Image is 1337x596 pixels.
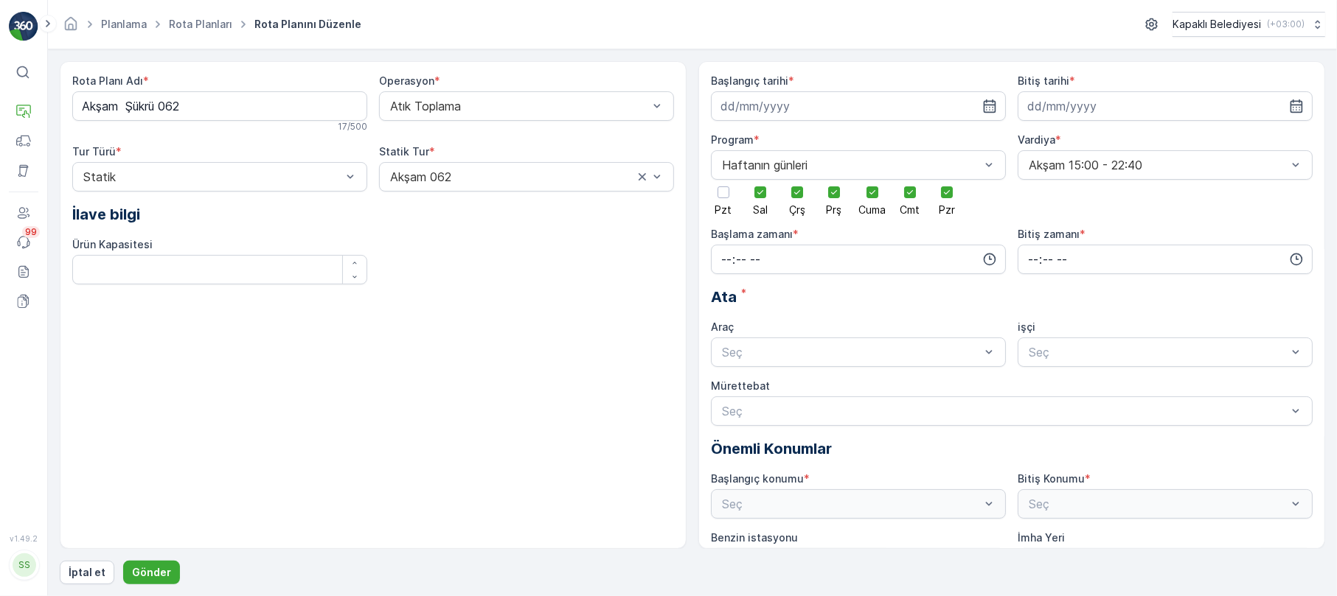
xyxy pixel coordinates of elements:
p: Kapaklı Belediyesi [1173,17,1261,32]
p: Seç [722,343,980,361]
input: dd/mm/yyyy [1018,91,1313,121]
span: Pzt [715,205,732,215]
label: Rota Planı Adı [72,74,143,87]
button: Kapaklı Belediyesi(+03:00) [1173,12,1325,37]
p: Önemli Konumlar [711,438,1313,460]
span: Cmt [900,205,920,215]
p: ( +03:00 ) [1267,18,1305,30]
span: Ata [711,286,737,308]
label: Mürettebat [711,379,770,392]
a: 99 [9,228,38,257]
label: Başlama zamanı [711,228,793,240]
button: İptal et [60,561,114,584]
span: Çrş [789,205,805,215]
label: Bitiş Konumu [1018,472,1085,485]
span: İlave bilgi [72,203,140,225]
p: İptal et [69,565,105,580]
img: logo [9,12,38,41]
input: dd/mm/yyyy [711,91,1006,121]
span: v 1.49.2 [9,534,38,543]
label: Program [711,133,754,146]
a: Planlama [101,18,147,30]
button: SS [9,546,38,584]
p: Seç [722,402,1287,420]
label: İmha Yeri [1018,531,1065,544]
p: Gönder [132,565,171,580]
label: Araç [711,320,734,333]
label: Başlangıç tarihi [711,74,788,87]
button: Gönder [123,561,180,584]
span: Prş [827,205,842,215]
label: Operasyon [379,74,434,87]
span: Rota Planını Düzenle [251,17,364,32]
label: Başlangıç konumu [711,472,804,485]
div: SS [13,553,36,577]
label: Vardiya [1018,133,1055,146]
span: Pzr [939,205,955,215]
label: Statik Tur [379,145,429,158]
label: Bitiş tarihi [1018,74,1069,87]
a: Ana Sayfa [63,21,79,34]
p: Seç [1029,343,1287,361]
label: işçi [1018,320,1035,333]
span: Sal [753,205,768,215]
p: 99 [25,226,37,238]
label: Benzin istasyonu [711,531,798,544]
label: Bitiş zamanı [1018,228,1080,240]
a: Rota Planları [169,18,232,30]
p: 17 / 500 [338,121,367,133]
span: Cuma [858,205,886,215]
label: Tur Türü [72,145,116,158]
label: Ürün Kapasitesi [72,238,153,250]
